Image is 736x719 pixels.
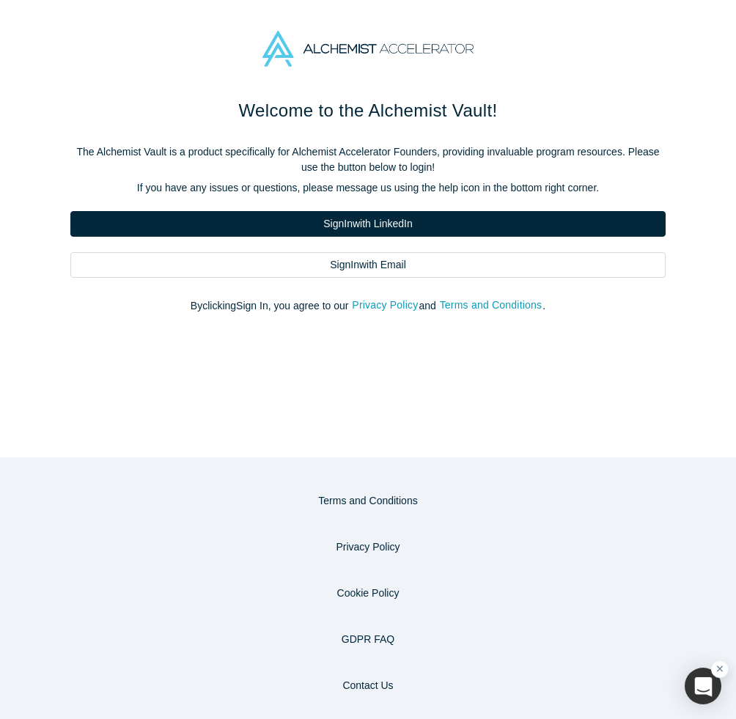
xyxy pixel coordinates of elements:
[439,297,543,314] button: Terms and Conditions
[303,488,433,514] button: Terms and Conditions
[326,627,410,652] a: GDPR FAQ
[351,297,419,314] button: Privacy Policy
[70,180,666,196] p: If you have any issues or questions, please message us using the help icon in the bottom right co...
[327,673,408,698] button: Contact Us
[320,534,415,560] button: Privacy Policy
[322,580,415,606] button: Cookie Policy
[70,97,666,124] h1: Welcome to the Alchemist Vault!
[70,211,666,237] a: SignInwith LinkedIn
[70,298,666,314] p: By clicking Sign In , you agree to our and .
[70,144,666,175] p: The Alchemist Vault is a product specifically for Alchemist Accelerator Founders, providing inval...
[70,252,666,278] a: SignInwith Email
[262,31,474,67] img: Alchemist Accelerator Logo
